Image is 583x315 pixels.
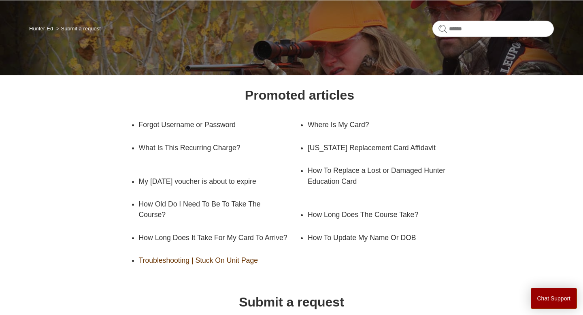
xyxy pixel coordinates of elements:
[245,85,354,105] h1: Promoted articles
[308,159,468,193] a: How To Replace a Lost or Damaged Hunter Education Card
[139,113,287,136] a: Forgot Username or Password
[239,292,344,312] h1: Submit a request
[29,26,53,32] a: Hunter-Ed
[139,226,300,249] a: How Long Does It Take For My Card To Arrive?
[308,136,456,159] a: [US_STATE] Replacement Card Affidavit
[432,21,554,37] input: Search
[139,170,287,193] a: My [DATE] voucher is about to expire
[139,136,300,159] a: What Is This Recurring Charge?
[308,226,456,249] a: How To Update My Name Or DOB
[139,249,287,272] a: Troubleshooting | Stuck On Unit Page
[29,26,55,32] li: Hunter-Ed
[139,193,287,226] a: How Old Do I Need To Be To Take The Course?
[531,288,577,309] button: Chat Support
[55,26,101,32] li: Submit a request
[308,113,456,136] a: Where Is My Card?
[308,203,456,226] a: How Long Does The Course Take?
